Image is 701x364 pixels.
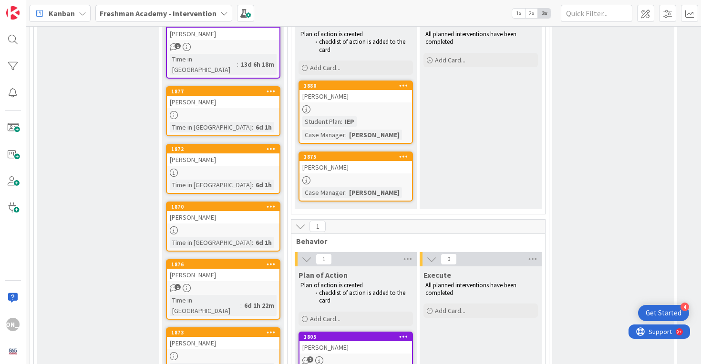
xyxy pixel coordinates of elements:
div: [PERSON_NAME] [167,211,279,223]
div: 1805[PERSON_NAME] [299,333,412,354]
div: 1877 [167,87,279,96]
span: All planned interventions have been completed [425,30,518,46]
div: Get Started [646,308,681,318]
span: : [252,237,253,248]
div: [PERSON_NAME] [347,130,402,140]
div: 1876 [167,260,279,269]
span: Behavior [296,236,533,246]
span: checklist of action is added to the card [319,289,407,304]
span: All planned interventions have been completed [425,281,518,297]
span: : [252,122,253,132]
input: Quick Filter... [561,5,632,22]
span: 1 [309,221,326,232]
div: 6d 1h [253,180,274,190]
span: 1 [175,43,181,49]
div: Student Plan [302,116,341,127]
img: avatar [6,344,20,358]
a: 1875[PERSON_NAME]Case Manager:[PERSON_NAME] [299,152,413,202]
span: 1 [316,253,332,265]
div: 1870 [171,203,279,210]
div: 1880 [299,81,412,90]
div: 6d 1h [253,122,274,132]
div: 6d 1h [253,237,274,248]
span: Add Card... [435,306,465,315]
div: 1872 [171,146,279,152]
span: 2 [307,356,313,363]
div: 1873 [171,329,279,336]
span: Add Card... [310,63,340,72]
div: [PERSON_NAME] [167,153,279,166]
b: Freshman Academy - Intervention [100,9,216,18]
span: Plan of Action [299,270,348,280]
span: Support [20,1,43,13]
div: 1805 [304,334,412,340]
span: : [341,116,342,127]
div: IEP [342,116,357,127]
div: [PERSON_NAME] [299,90,412,102]
div: [PERSON_NAME] [6,318,20,331]
div: 1870 [167,202,279,211]
div: [PERSON_NAME] [299,341,412,354]
div: 1805 [299,333,412,341]
a: 1877[PERSON_NAME]Time in [GEOGRAPHIC_DATA]:6d 1h [166,86,280,136]
span: Execute [423,270,451,280]
div: [PERSON_NAME] [167,96,279,108]
span: : [237,59,238,70]
a: 1870[PERSON_NAME]Time in [GEOGRAPHIC_DATA]:6d 1h [166,202,280,252]
div: 1880 [304,82,412,89]
span: : [345,187,347,198]
div: 9+ [48,4,53,11]
div: 1876[PERSON_NAME] [167,260,279,281]
a: 1880[PERSON_NAME]Student Plan:IEPCase Manager:[PERSON_NAME] [299,81,413,144]
a: 1872[PERSON_NAME]Time in [GEOGRAPHIC_DATA]:6d 1h [166,144,280,194]
div: 1875 [299,152,412,161]
div: Time in [GEOGRAPHIC_DATA] [170,54,237,75]
span: Add Card... [310,314,340,323]
img: Visit kanbanzone.com [6,6,20,20]
div: Case Manager [302,187,345,198]
div: 1880[PERSON_NAME] [299,81,412,102]
span: Plan of action is created [300,281,363,289]
span: 2x [525,9,538,18]
div: 1875[PERSON_NAME] [299,152,412,173]
div: 1876 [171,261,279,268]
span: : [345,130,347,140]
div: 13d 6h 18m [238,59,277,70]
div: 1870[PERSON_NAME] [167,202,279,223]
div: [PERSON_NAME] [167,337,279,349]
a: 1803[PERSON_NAME]Time in [GEOGRAPHIC_DATA]:13d 6h 18m [166,18,280,79]
a: 1876[PERSON_NAME]Time in [GEOGRAPHIC_DATA]:6d 1h 22m [166,259,280,320]
div: 1877 [171,88,279,95]
div: Time in [GEOGRAPHIC_DATA] [170,122,252,132]
div: 6d 1h 22m [242,300,277,311]
div: 1873[PERSON_NAME] [167,328,279,349]
div: 1877[PERSON_NAME] [167,87,279,108]
span: 3x [538,9,551,18]
span: Plan of action is created [300,30,363,38]
div: 4 [680,303,689,311]
span: : [252,180,253,190]
div: Time in [GEOGRAPHIC_DATA] [170,295,240,316]
div: Time in [GEOGRAPHIC_DATA] [170,237,252,248]
span: : [240,300,242,311]
div: 1872 [167,145,279,153]
div: Case Manager [302,130,345,140]
span: Kanban [49,8,75,19]
div: Time in [GEOGRAPHIC_DATA] [170,180,252,190]
div: [PERSON_NAME] [167,269,279,281]
span: Add Card... [435,56,465,64]
span: 1x [512,9,525,18]
div: Open Get Started checklist, remaining modules: 4 [638,305,689,321]
div: [PERSON_NAME] [167,28,279,40]
div: 1873 [167,328,279,337]
div: [PERSON_NAME] [347,187,402,198]
div: 1803[PERSON_NAME] [167,19,279,40]
div: 1872[PERSON_NAME] [167,145,279,166]
div: 1875 [304,153,412,160]
div: [PERSON_NAME] [299,161,412,173]
span: 0 [441,253,457,265]
span: checklist of action is added to the card [319,38,407,53]
span: 1 [175,284,181,290]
